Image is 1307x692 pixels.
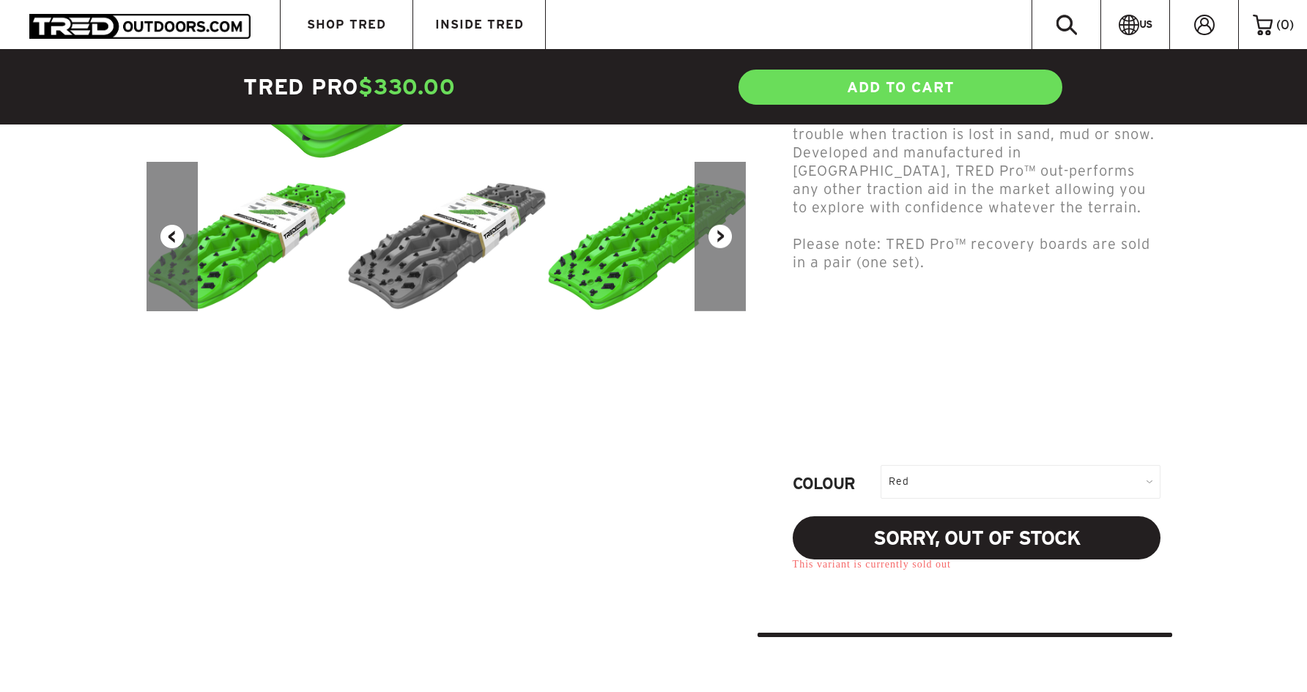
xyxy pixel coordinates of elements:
span: INSIDE TRED [435,18,524,31]
p: This variant is currently sold out [793,557,1160,584]
a: Sorry, out of stock [793,516,1160,559]
span: TRED Pro™ is the next generation of the world's most advanced all-in-one off-road vehicle recover... [793,53,1160,215]
span: $330.00 [358,75,455,99]
span: SHOP TRED [307,18,386,31]
button: Next [695,162,746,311]
span: 0 [1281,18,1289,31]
img: TRED_Pro_ISO_GREEN_x2_40eeb962-f01a-4fbf-a891-2107ed5b4955_300x.png [547,162,747,311]
img: cart-icon [1253,15,1273,35]
span: Please note: TRED Pro™ recovery boards are sold in a pair (one set). [793,236,1150,270]
img: TRED_Pro_ISO-Grey_300x.png [347,162,547,310]
div: Red [881,465,1160,498]
span: ( ) [1276,18,1294,31]
img: TRED Outdoors America [29,14,251,38]
h4: TRED Pro [243,72,653,102]
button: Previous [147,162,198,311]
label: Colour [793,475,881,497]
img: TRED_Pro_ISO-Green_300x.png [147,162,347,310]
a: ADD TO CART [737,68,1064,106]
